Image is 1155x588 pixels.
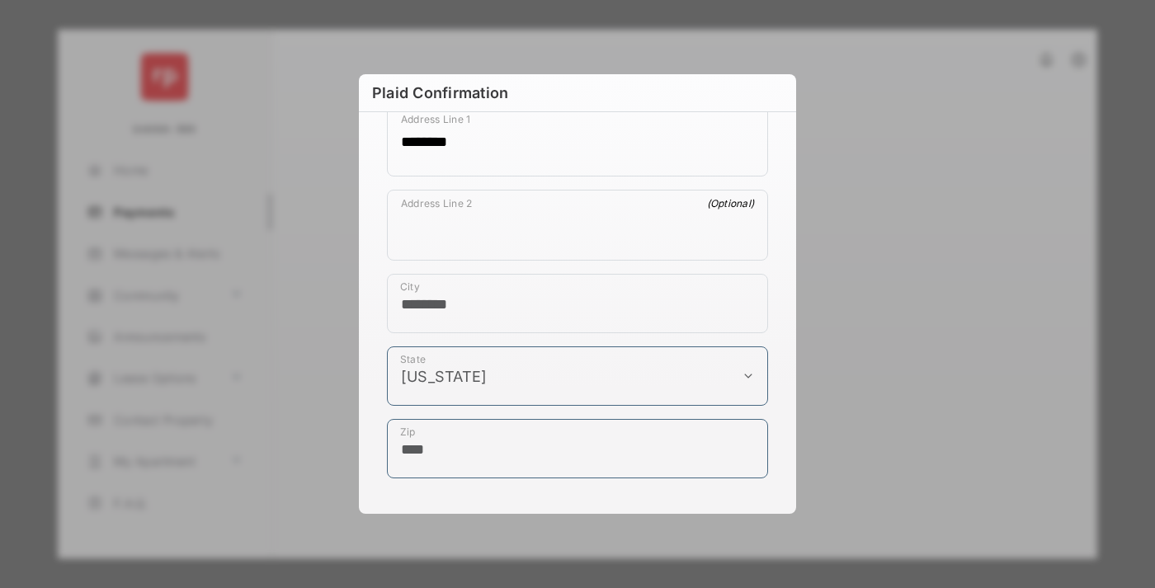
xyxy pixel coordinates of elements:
[387,419,768,478] div: payment_method_screening[postal_addresses][postalCode]
[387,106,768,176] div: payment_method_screening[postal_addresses][addressLine1]
[387,346,768,406] div: payment_method_screening[postal_addresses][administrativeArea]
[387,190,768,261] div: payment_method_screening[postal_addresses][addressLine2]
[387,274,768,333] div: payment_method_screening[postal_addresses][locality]
[359,74,796,112] h6: Plaid Confirmation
